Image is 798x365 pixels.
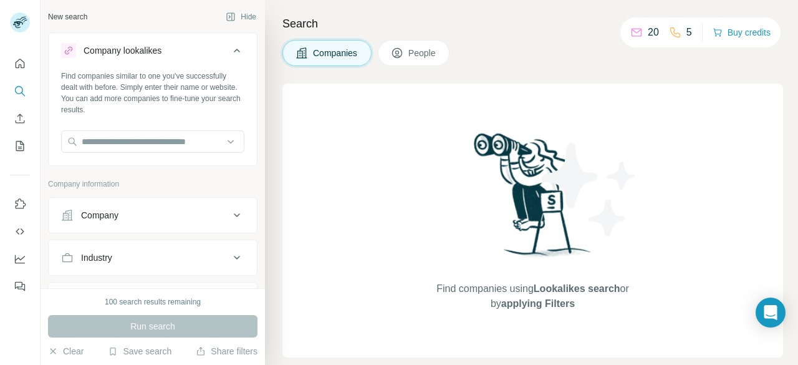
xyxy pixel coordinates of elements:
[49,243,257,273] button: Industry
[756,298,786,328] div: Open Intercom Messenger
[10,135,30,157] button: My lists
[105,296,201,308] div: 100 search results remaining
[501,298,575,309] span: applying Filters
[217,7,265,26] button: Hide
[282,15,783,32] h4: Search
[48,345,84,358] button: Clear
[713,24,771,41] button: Buy credits
[10,275,30,298] button: Feedback
[433,281,632,311] span: Find companies using or by
[686,25,692,40] p: 5
[61,71,244,115] div: Find companies similar to one you've successfully dealt with before. Simply enter their name or w...
[10,107,30,130] button: Enrich CSV
[10,220,30,243] button: Use Surfe API
[408,47,437,59] span: People
[81,209,118,221] div: Company
[48,178,257,190] p: Company information
[10,52,30,75] button: Quick start
[533,134,645,246] img: Surfe Illustration - Stars
[81,251,112,264] div: Industry
[468,130,598,269] img: Surfe Illustration - Woman searching with binoculars
[49,36,257,71] button: Company lookalikes
[648,25,659,40] p: 20
[10,80,30,102] button: Search
[10,248,30,270] button: Dashboard
[534,283,620,294] span: Lookalikes search
[84,44,161,57] div: Company lookalikes
[49,200,257,230] button: Company
[196,345,257,358] button: Share filters
[48,11,87,22] div: New search
[49,285,257,315] button: HQ location
[10,193,30,215] button: Use Surfe on LinkedIn
[108,345,171,358] button: Save search
[313,47,358,59] span: Companies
